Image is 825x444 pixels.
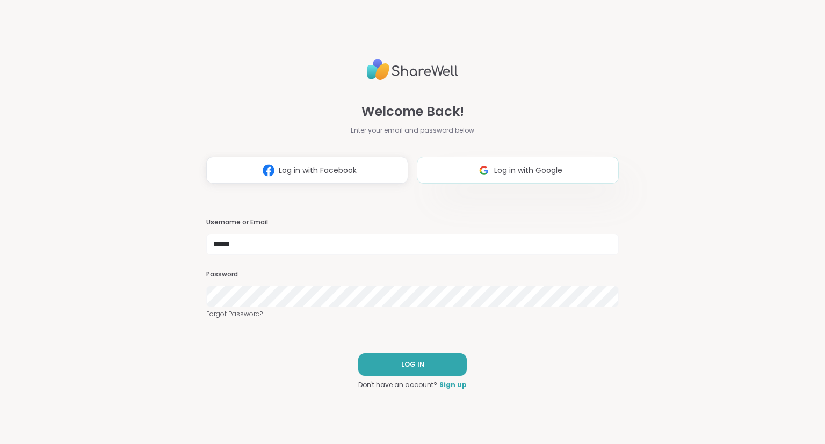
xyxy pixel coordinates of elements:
[206,218,619,227] h3: Username or Email
[361,102,464,121] span: Welcome Back!
[358,353,467,376] button: LOG IN
[417,157,619,184] button: Log in with Google
[206,157,408,184] button: Log in with Facebook
[358,380,437,390] span: Don't have an account?
[474,161,494,180] img: ShareWell Logomark
[351,126,474,135] span: Enter your email and password below
[401,360,424,369] span: LOG IN
[206,309,619,319] a: Forgot Password?
[279,165,357,176] span: Log in with Facebook
[439,380,467,390] a: Sign up
[206,270,619,279] h3: Password
[494,165,562,176] span: Log in with Google
[367,54,458,85] img: ShareWell Logo
[258,161,279,180] img: ShareWell Logomark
